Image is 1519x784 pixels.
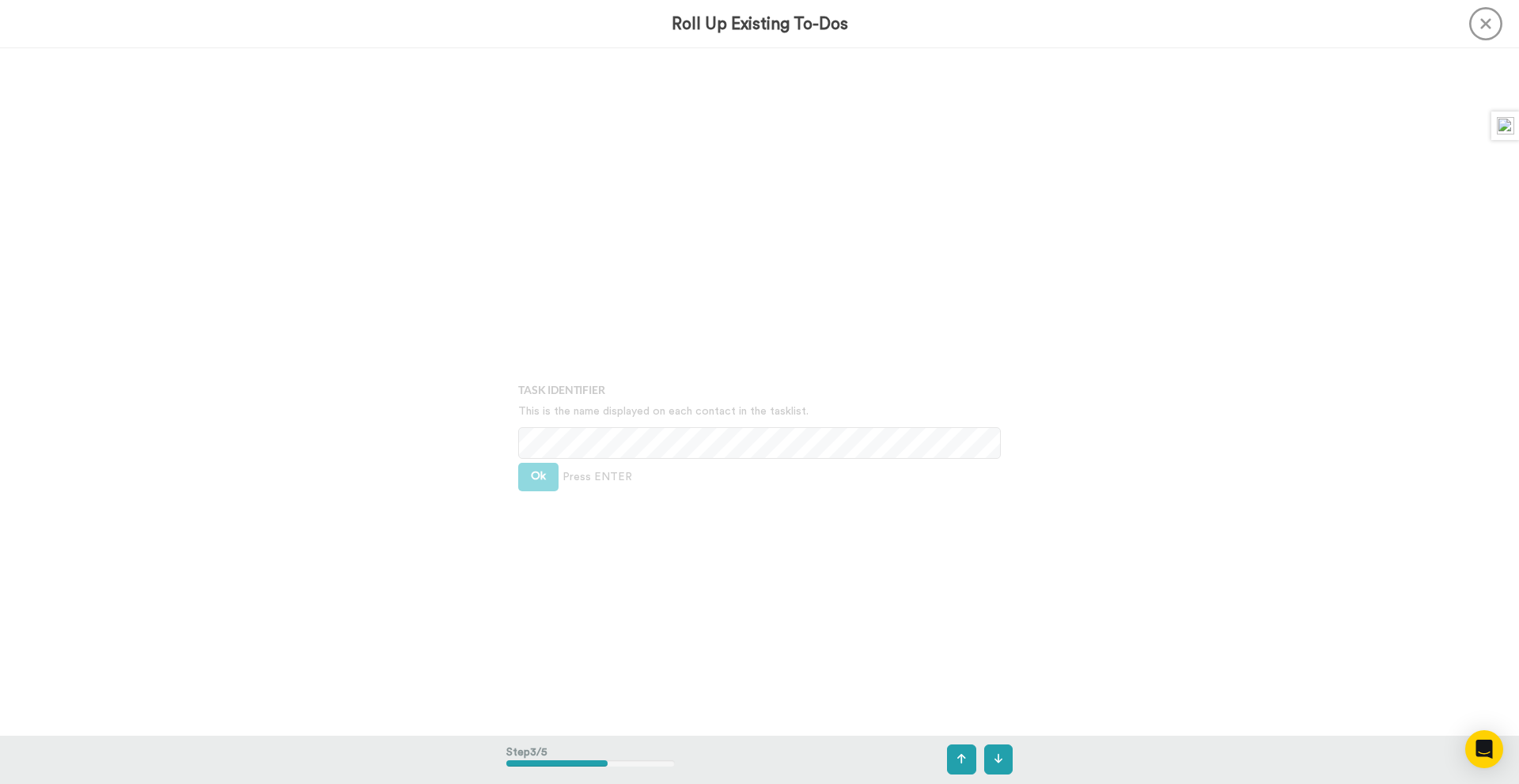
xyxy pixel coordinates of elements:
[1465,730,1503,768] div: Open Intercom Messenger
[506,737,675,782] div: Step 3 / 5
[672,15,848,33] h3: Roll Up Existing To-Dos
[518,403,1001,419] p: This is the name displayed on each contact in the tasklist.
[518,463,559,491] button: Ok
[531,471,546,482] span: Ok
[518,384,1001,396] h4: Task Identifier
[563,469,632,485] span: Press ENTER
